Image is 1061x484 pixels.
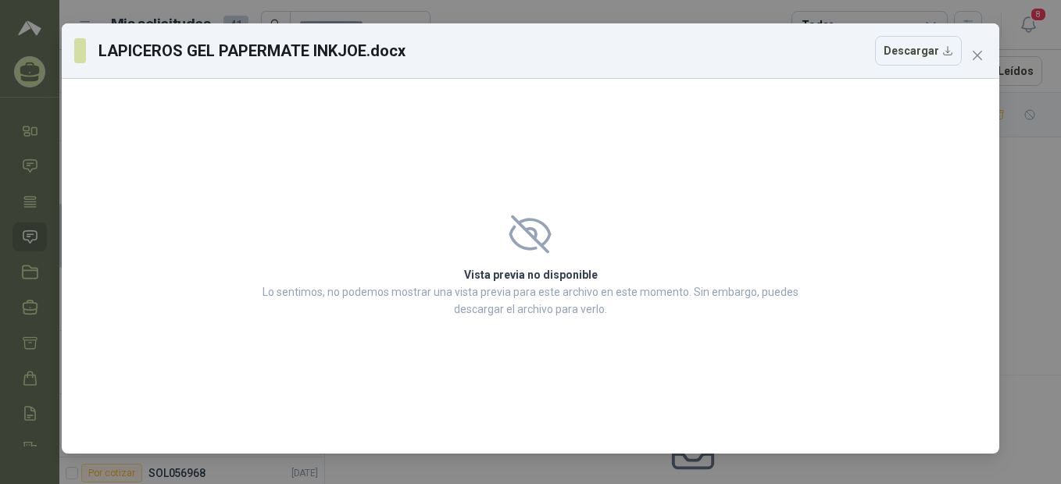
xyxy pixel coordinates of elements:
[98,39,406,62] h3: LAPICEROS GEL PAPERMATE INKJOE.docx
[971,49,984,62] span: close
[875,36,962,66] button: Descargar
[965,43,990,68] button: Close
[258,283,803,318] p: Lo sentimos, no podemos mostrar una vista previa para este archivo en este momento. Sin embargo, ...
[258,266,803,283] h2: Vista previa no disponible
